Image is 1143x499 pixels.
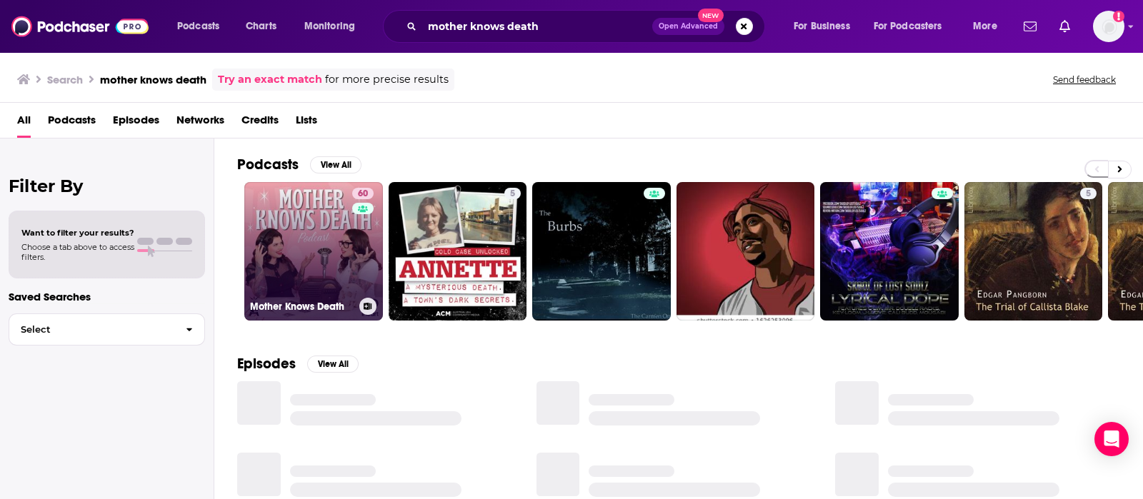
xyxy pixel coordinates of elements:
[1113,11,1124,22] svg: Add a profile image
[47,73,83,86] h3: Search
[17,109,31,138] a: All
[659,23,718,30] span: Open Advanced
[652,18,724,35] button: Open AdvancedNew
[510,187,515,201] span: 5
[100,73,206,86] h3: mother knows death
[698,9,724,22] span: New
[1093,11,1124,42] span: Logged in as idcontent
[307,356,359,373] button: View All
[48,109,96,138] a: Podcasts
[167,15,238,38] button: open menu
[9,325,174,334] span: Select
[21,228,134,238] span: Want to filter your results?
[1093,11,1124,42] img: User Profile
[964,182,1103,321] a: 5
[794,16,850,36] span: For Business
[236,15,285,38] a: Charts
[113,109,159,138] a: Episodes
[177,16,219,36] span: Podcasts
[1049,74,1120,86] button: Send feedback
[21,242,134,262] span: Choose a tab above to access filters.
[389,182,527,321] a: 5
[304,16,355,36] span: Monitoring
[396,10,779,43] div: Search podcasts, credits, & more...
[1018,14,1042,39] a: Show notifications dropdown
[784,15,868,38] button: open menu
[294,15,374,38] button: open menu
[9,176,205,196] h2: Filter By
[237,156,299,173] h2: Podcasts
[176,109,224,138] a: Networks
[864,15,963,38] button: open menu
[1093,11,1124,42] button: Show profile menu
[1080,188,1097,199] a: 5
[963,15,1015,38] button: open menu
[250,301,354,313] h3: Mother Knows Death
[325,71,449,88] span: for more precise results
[9,290,205,303] p: Saved Searches
[310,156,361,173] button: View All
[352,188,374,199] a: 60
[1094,422,1129,456] div: Open Intercom Messenger
[504,188,521,199] a: 5
[296,109,317,138] a: Lists
[1054,14,1076,39] a: Show notifications dropdown
[422,15,652,38] input: Search podcasts, credits, & more...
[973,16,997,36] span: More
[237,355,296,373] h2: Episodes
[358,187,368,201] span: 60
[244,182,383,321] a: 60Mother Knows Death
[874,16,942,36] span: For Podcasters
[11,13,149,40] img: Podchaser - Follow, Share and Rate Podcasts
[1086,187,1091,201] span: 5
[246,16,276,36] span: Charts
[9,313,205,346] button: Select
[237,156,361,173] a: PodcastsView All
[241,109,279,138] a: Credits
[237,355,359,373] a: EpisodesView All
[218,71,322,88] a: Try an exact match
